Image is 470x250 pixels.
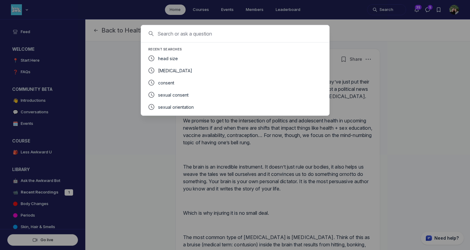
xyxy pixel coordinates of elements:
button: head size [143,52,327,64]
span: consent [158,80,174,85]
button: sexual orientation [143,101,327,113]
button: sexual consent [143,89,327,101]
span: head size [158,56,178,61]
button: consent [143,77,327,89]
span: [MEDICAL_DATA] [158,68,192,73]
button: [MEDICAL_DATA] [143,64,327,77]
span: sexual consent [158,92,189,98]
input: Search or ask a question [157,30,328,37]
span: RECENT SEARCHES [148,47,182,51]
span: sexual orientation [158,104,194,110]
